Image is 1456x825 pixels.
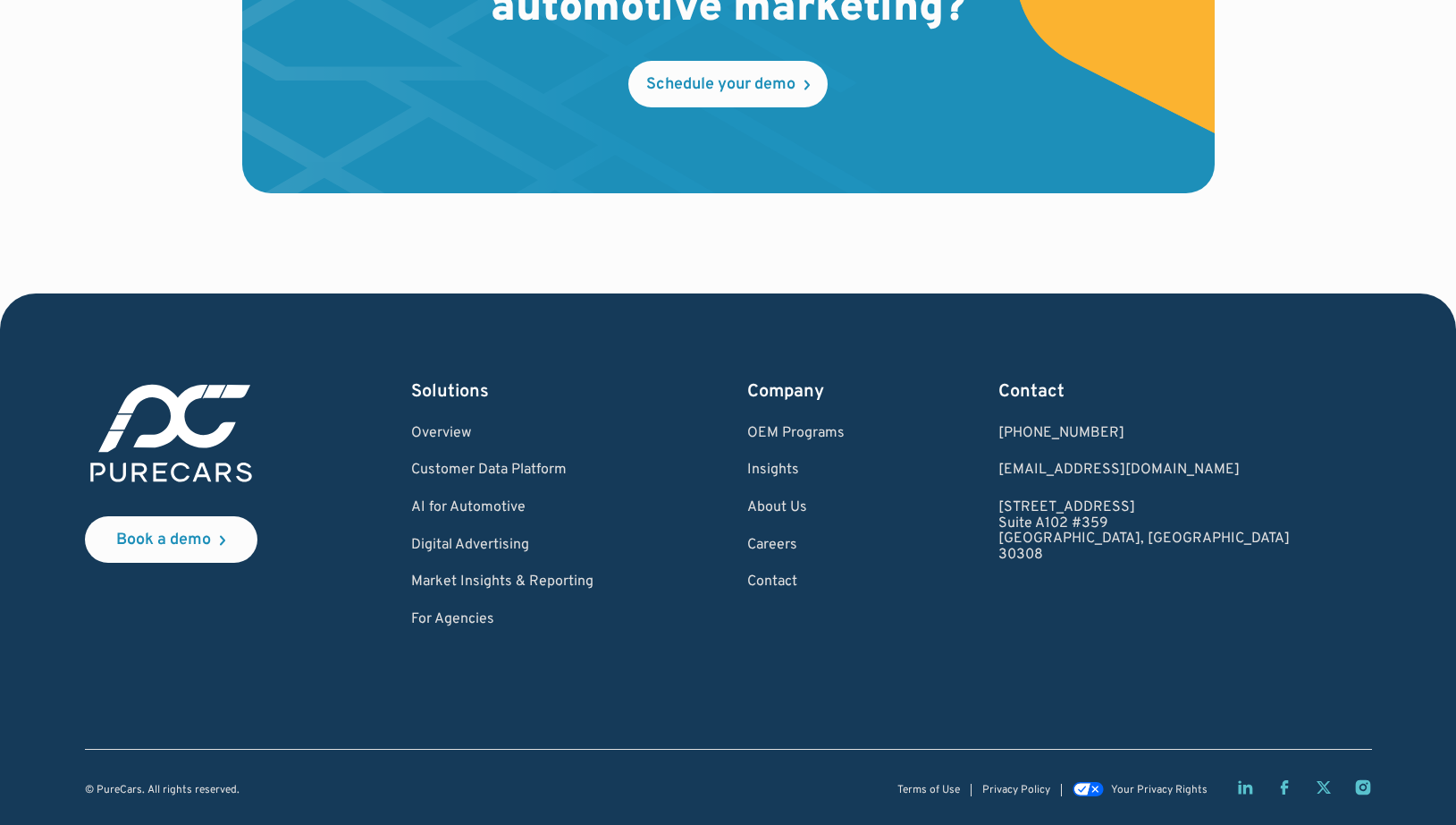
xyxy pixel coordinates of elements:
a: [STREET_ADDRESS]Suite A102 #359[GEOGRAPHIC_DATA], [GEOGRAPHIC_DATA]30308 [998,500,1290,563]
div: Solutions [411,379,593,404]
div: Your Privacy Rights [1111,785,1208,796]
a: Careers [747,538,845,554]
div: Contact [998,379,1290,404]
a: Twitter X page [1315,778,1333,796]
a: Your Privacy Rights [1073,784,1207,796]
a: For Agencies [411,612,593,628]
a: Contact [747,574,845,591]
a: Digital Advertising [411,538,593,554]
img: purecars logo [85,379,257,488]
div: Schedule your demo [646,77,795,93]
a: Terms of Use [897,785,960,796]
a: Overview [411,426,593,442]
a: Insights [747,463,845,479]
a: Privacy Policy [982,785,1050,796]
a: Schedule your demo [628,61,828,107]
div: Book a demo [116,532,211,549]
a: LinkedIn page [1236,778,1254,796]
a: Market Insights & Reporting [411,574,593,591]
a: AI for Automotive [411,500,593,516]
a: Email us [998,463,1290,479]
a: About Us [747,500,845,516]
div: [PHONE_NUMBER] [998,426,1290,442]
div: Company [747,379,845,404]
a: Customer Data Platform [411,463,593,479]
a: Book a demo [85,516,257,563]
div: © PureCars. All rights reserved. [85,785,240,796]
a: Instagram page [1354,778,1372,796]
a: Facebook page [1275,778,1293,796]
a: OEM Programs [747,426,845,442]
